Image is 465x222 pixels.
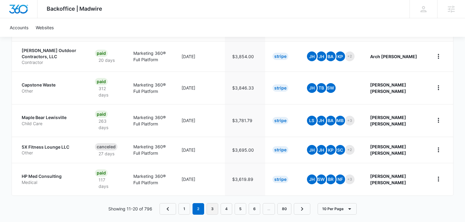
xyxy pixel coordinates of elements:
td: [DATE] [174,104,225,137]
button: home [434,115,443,125]
span: JH [307,174,317,184]
span: NF [335,174,345,184]
p: Showing 11-20 of 796 [108,206,152,212]
button: 10 Per Page [318,203,357,215]
p: Other [22,88,80,94]
a: Page 6 [249,203,260,215]
span: +3 [345,174,355,184]
p: Other [22,150,80,156]
p: HP Med Consulting [22,173,80,179]
p: 27 days [95,150,118,157]
td: [DATE] [174,163,225,196]
td: $3,695.00 [225,137,265,163]
a: Page 3 [207,203,218,215]
span: +2 [345,145,355,155]
span: JH [307,51,317,61]
a: Maple Bear LewisvilleChild Care [22,115,80,126]
button: home [434,174,443,184]
strong: [PERSON_NAME] [PERSON_NAME] [370,174,406,185]
button: home [434,145,443,155]
a: Capstone WasteOther [22,82,80,94]
p: Child Care [22,121,80,127]
span: TB [316,83,326,93]
div: Stripe [272,53,288,60]
div: Stripe [272,176,288,183]
div: Paid [95,111,108,118]
span: JH [307,83,317,93]
div: Stripe [272,117,288,124]
a: Next Page [294,203,310,215]
div: Paid [95,50,108,57]
a: 5X Fitness Lounge LLCOther [22,144,80,156]
span: JH [307,145,317,155]
p: Marketing 360® Full Platform [133,143,167,156]
p: Marketing 360® Full Platform [133,173,167,186]
span: +2 [345,51,355,61]
a: Page 4 [221,203,232,215]
em: 2 [193,203,204,215]
div: Canceled [95,143,117,150]
span: SW [326,83,336,93]
td: [DATE] [174,137,225,163]
span: SW [316,174,326,184]
div: Paid [95,169,108,177]
strong: [PERSON_NAME] [PERSON_NAME] [370,115,406,126]
nav: Pagination [160,203,310,215]
span: LS [307,116,317,125]
a: Page 80 [277,203,291,215]
span: JH [316,116,326,125]
a: Accounts [6,18,32,37]
p: 20 days [95,57,118,63]
div: Stripe [272,146,288,153]
strong: [PERSON_NAME] [PERSON_NAME] [370,82,406,94]
div: Stripe [272,84,288,92]
div: Paid [95,78,108,85]
span: +3 [345,116,355,125]
a: HP Med ConsultingMedical [22,173,80,185]
span: KP [326,145,336,155]
a: Websites [32,18,57,37]
p: Capstone Waste [22,82,80,88]
button: home [434,83,443,93]
a: Previous Page [160,203,176,215]
strong: Arch [PERSON_NAME] [370,54,417,59]
span: MB [335,116,345,125]
button: home [434,51,443,61]
span: JH [316,145,326,155]
p: 5X Fitness Lounge LLC [22,144,80,150]
p: Contractor [22,59,80,65]
span: JH [316,51,326,61]
strong: [PERSON_NAME] [PERSON_NAME] [370,144,406,156]
p: 263 days [95,118,119,131]
span: BR [326,174,336,184]
span: Backoffice | Madwire [47,5,102,12]
p: 117 days [95,177,119,189]
a: Page 1 [178,203,190,215]
span: BA [326,51,336,61]
td: $3,854.00 [225,41,265,72]
p: Medical [22,179,80,185]
p: Marketing 360® Full Platform [133,82,167,94]
p: Marketing 360® Full Platform [133,50,167,63]
span: SC [335,145,345,155]
p: Maple Bear Lewisville [22,115,80,121]
span: BA [326,116,336,125]
a: [PERSON_NAME] Outdoor Contractors, LLCContractor [22,48,80,65]
td: $3,781.79 [225,104,265,137]
p: 312 days [95,85,119,98]
a: Page 5 [235,203,246,215]
td: $3,619.89 [225,163,265,196]
p: Marketing 360® Full Platform [133,114,167,127]
td: $3,846.33 [225,72,265,104]
p: [PERSON_NAME] Outdoor Contractors, LLC [22,48,80,59]
td: [DATE] [174,72,225,104]
td: [DATE] [174,41,225,72]
span: KP [335,51,345,61]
